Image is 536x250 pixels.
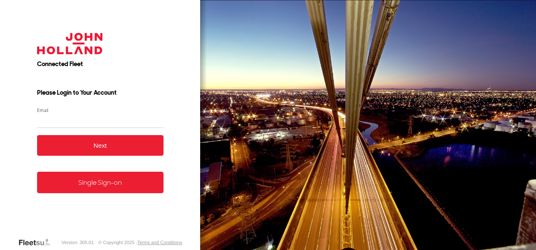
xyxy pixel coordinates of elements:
[37,60,163,68] h2: Connected Fleet
[37,172,163,193] a: Single Sign-on
[37,88,163,97] h3: Please Login to Your Account
[37,107,163,113] label: Email
[137,240,182,245] a: Terms and Conditions
[37,33,103,54] img: John Holland
[37,135,163,156] button: Next
[98,240,182,245] div: © Copyright 2025 -
[62,240,94,245] div: Version: 305.01
[18,238,57,247] a: Visit our Website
